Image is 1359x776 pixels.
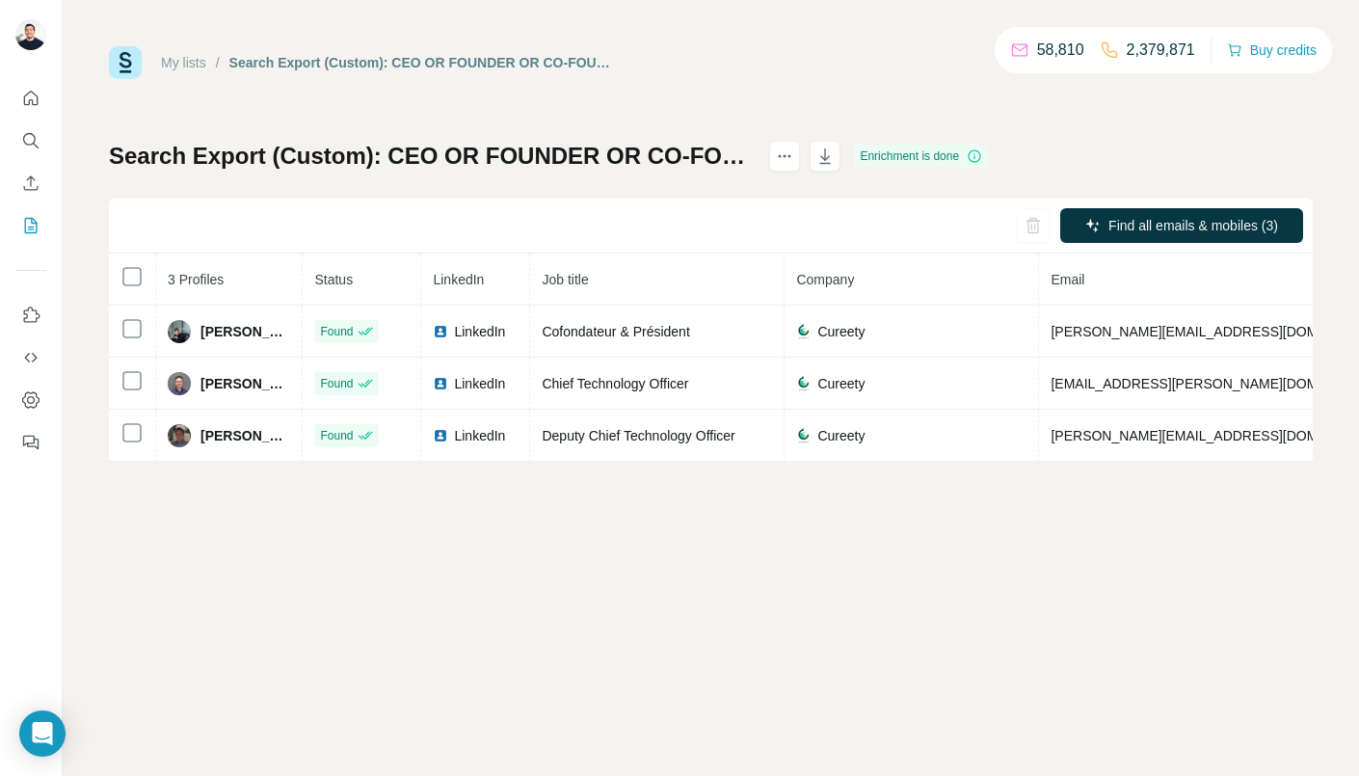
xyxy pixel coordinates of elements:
[796,272,854,287] span: Company
[15,81,46,116] button: Quick start
[15,166,46,201] button: Enrich CSV
[168,320,191,343] img: Avatar
[1227,37,1317,64] button: Buy credits
[109,141,752,172] h1: Search Export (Custom): CEO OR FOUNDER OR CO-FOUNDER OR CTO OR CIO OR CDIO OR CISO OR CDTO OR Chi...
[15,383,46,417] button: Dashboard
[542,324,689,339] span: Cofondateur & Président
[817,322,865,341] span: Cureety
[1051,272,1084,287] span: Email
[854,145,988,168] div: Enrichment is done
[109,46,142,79] img: Surfe Logo
[161,55,206,70] a: My lists
[1127,39,1195,62] p: 2,379,871
[320,375,353,392] span: Found
[168,272,224,287] span: 3 Profiles
[15,340,46,375] button: Use Surfe API
[542,428,734,443] span: Deputy Chief Technology Officer
[200,374,290,393] span: [PERSON_NAME]
[817,374,865,393] span: Cureety
[796,324,812,339] img: company-logo
[320,427,353,444] span: Found
[1037,39,1084,62] p: 58,810
[200,426,290,445] span: [PERSON_NAME]
[1108,216,1278,235] span: Find all emails & mobiles (3)
[1060,208,1303,243] button: Find all emails & mobiles (3)
[542,272,588,287] span: Job title
[168,372,191,395] img: Avatar
[200,322,290,341] span: [PERSON_NAME]
[433,324,448,339] img: LinkedIn logo
[15,425,46,460] button: Feedback
[216,53,220,72] li: /
[320,323,353,340] span: Found
[433,272,484,287] span: LinkedIn
[454,374,505,393] span: LinkedIn
[19,710,66,757] div: Open Intercom Messenger
[454,426,505,445] span: LinkedIn
[168,424,191,447] img: Avatar
[542,376,688,391] span: Chief Technology Officer
[15,208,46,243] button: My lists
[796,376,812,391] img: company-logo
[15,123,46,158] button: Search
[817,426,865,445] span: Cureety
[314,272,353,287] span: Status
[433,376,448,391] img: LinkedIn logo
[15,298,46,333] button: Use Surfe on LinkedIn
[433,428,448,443] img: LinkedIn logo
[769,141,800,172] button: actions
[796,428,812,443] img: company-logo
[454,322,505,341] span: LinkedIn
[15,19,46,50] img: Avatar
[229,53,612,72] div: Search Export (Custom): CEO OR FOUNDER OR CO-FOUNDER OR CTO OR CIO OR CDIO OR CISO OR CDTO OR Chi...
